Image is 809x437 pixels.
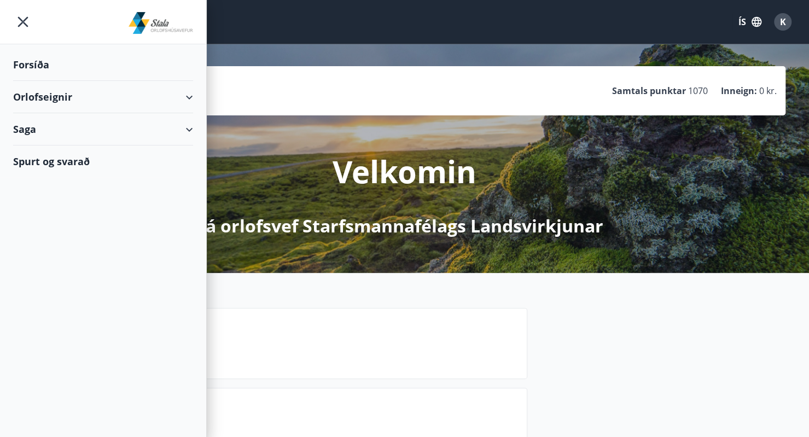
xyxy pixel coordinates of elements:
span: 1070 [688,85,708,97]
p: Inneign : [721,85,757,97]
div: Orlofseignir [13,81,193,113]
button: ÍS [732,12,767,32]
div: Saga [13,113,193,145]
p: Næstu helgi [104,336,518,354]
p: Spurt og svarað [104,416,518,434]
span: 0 kr. [759,85,777,97]
p: Samtals punktar [612,85,686,97]
p: Velkomin [333,150,476,192]
div: Forsíða [13,49,193,81]
button: menu [13,12,33,32]
p: á orlofsvef Starfsmannafélags Landsvirkjunar [206,214,603,238]
button: K [770,9,796,35]
img: union_logo [129,12,194,34]
div: Spurt og svarað [13,145,193,177]
span: K [780,16,786,28]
